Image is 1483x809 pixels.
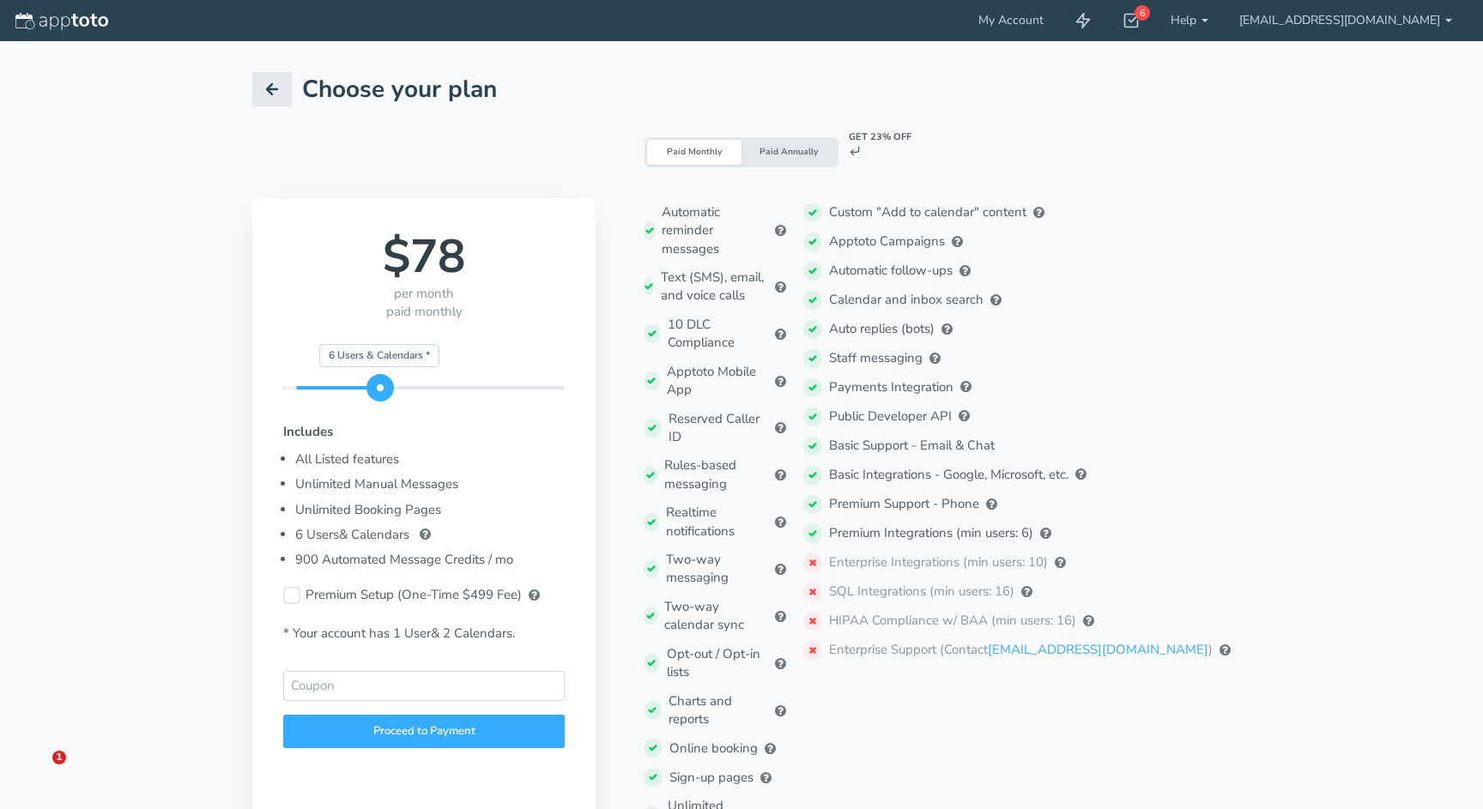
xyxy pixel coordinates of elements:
span: Basic Support - Email & Chat [829,437,995,455]
span: Auto replies (bots) [829,320,935,338]
h1: Choose your plan [302,76,497,103]
span: Automatic follow-ups [829,262,953,280]
span: Basic Integrations - Google, Microsoft, etc. [829,466,1087,484]
div: per month [283,285,565,303]
span: Two-way calendar sync [664,598,768,635]
span: Premium Integrations (min users: 6) [829,524,1033,542]
span: Rules-based messaging [664,456,768,493]
li: 900 Automated Message Credits / mo [295,547,565,572]
span: s [506,625,512,642]
div: Proceed to Payment [283,715,565,748]
span: 6 Users & Calendars * [319,344,439,367]
span: Premium Setup (One-Time $499 Fee) [306,586,522,604]
span: Enterprise Integrations (min users: 10) [829,553,1048,571]
div: paid monthly [283,303,565,321]
span: Apptoto Mobile App [667,363,768,400]
p: Includes [283,423,565,441]
span: Automatic reminder messages [662,203,768,258]
li: 6 User & Calendar [295,522,565,547]
div: $78 [283,229,565,285]
span: Calendar and inbox search [829,291,984,309]
span: Public Developer API [829,408,970,426]
img: logo-apptoto--white.svg [15,13,108,30]
span: HIPAA Compliance w/ BAA (min users: 16) [829,612,1076,630]
span: 1 [52,751,66,764]
input: Coupon [283,671,565,701]
div: * Your account has 1 User & 2 Calendar . [283,604,565,643]
span: Enterprise Support (Contact ) [829,641,1213,659]
div: Paid Annually [741,140,836,165]
div: Get 23% off [838,127,911,157]
span: Realtime notifications [666,504,768,540]
a: [EMAIL_ADDRESS][DOMAIN_NAME] [988,641,1208,658]
li: All Listed features [295,447,565,472]
iframe: Intercom live chat [17,751,58,792]
span: s [333,526,339,543]
span: Premium Support - Phone [829,495,979,513]
span: SQL Integrations (min users: 16) [829,583,1014,601]
span: Two-way messaging [666,551,768,588]
div: Paid Monthly [647,140,741,165]
li: Unlimited Manual Messages [295,472,565,497]
span: Charts and reports [669,692,769,729]
span: s [403,526,409,543]
span: Opt-out / Opt-in lists [667,645,768,682]
span: Online booking [669,740,758,758]
div: 6 [1135,5,1150,21]
span: Sign-up pages [669,769,754,787]
span: 10 DLC Compliance [668,316,768,353]
li: Unlimited Booking Pages [295,498,565,522]
span: Custom "Add to calendar" content [829,203,1026,221]
span: Apptoto Campaigns [829,232,945,251]
span: Payments Integration [829,378,972,396]
span: Text (SMS), email, and voice calls [661,269,768,305]
span: Reserved Caller ID [669,410,769,447]
span: Staff messaging [829,349,923,367]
